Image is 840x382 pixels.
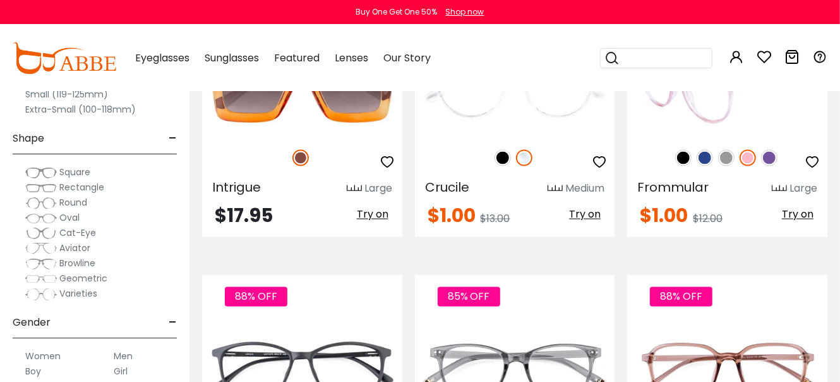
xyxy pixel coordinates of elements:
[25,273,57,285] img: Geometric.png
[428,202,476,230] span: $1.00
[778,207,817,223] button: Try on
[274,51,320,65] span: Featured
[25,364,41,379] label: Boy
[25,87,108,102] label: Small (119-125mm)
[481,212,510,226] span: $13.00
[364,182,392,197] div: Large
[740,150,756,166] img: Pink
[440,6,484,17] a: Shop now
[718,150,735,166] img: Gray
[697,150,713,166] img: Blue
[13,307,51,338] span: Gender
[59,242,90,254] span: Aviator
[225,287,287,307] span: 88% OFF
[25,197,57,209] img: Round.png
[13,123,44,154] span: Shape
[25,182,57,194] img: Rectangle.png
[383,51,431,65] span: Our Story
[565,182,604,197] div: Medium
[761,150,777,166] img: Purple
[693,212,723,226] span: $12.00
[637,179,709,197] span: Frommular
[640,202,688,230] span: $1.00
[789,182,817,197] div: Large
[25,257,57,270] img: Browline.png
[675,150,692,166] img: Black
[59,196,87,209] span: Round
[59,226,96,239] span: Cat-Eye
[495,150,511,166] img: Black
[548,185,563,194] img: size ruler
[25,166,57,179] img: Square.png
[114,364,128,379] label: Girl
[59,287,97,300] span: Varieties
[292,150,309,166] img: Brown
[25,348,61,364] label: Women
[114,348,133,364] label: Men
[25,288,57,301] img: Varieties.png
[59,272,107,285] span: Geometric
[516,150,532,166] img: Clear
[569,207,601,222] span: Try on
[446,6,484,18] div: Shop now
[25,242,57,255] img: Aviator.png
[59,181,104,194] span: Rectangle
[782,207,813,222] span: Try on
[353,207,392,223] button: Try on
[25,102,136,117] label: Extra-Small (100-118mm)
[25,227,57,240] img: Cat-Eye.png
[169,307,177,338] span: -
[772,185,787,194] img: size ruler
[215,202,273,230] span: $17.95
[25,212,57,225] img: Oval.png
[13,42,116,74] img: abbeglasses.com
[59,166,90,178] span: Square
[438,287,500,307] span: 85% OFF
[135,51,189,65] span: Eyeglasses
[59,211,80,224] span: Oval
[59,257,95,269] span: Browline
[425,179,469,197] span: Crucile
[357,207,388,222] span: Try on
[650,287,712,307] span: 88% OFF
[205,51,259,65] span: Sunglasses
[356,6,438,18] div: Buy One Get One 50%
[565,207,604,223] button: Try on
[347,185,362,194] img: size ruler
[335,51,368,65] span: Lenses
[169,123,177,154] span: -
[212,179,261,197] span: Intrigue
